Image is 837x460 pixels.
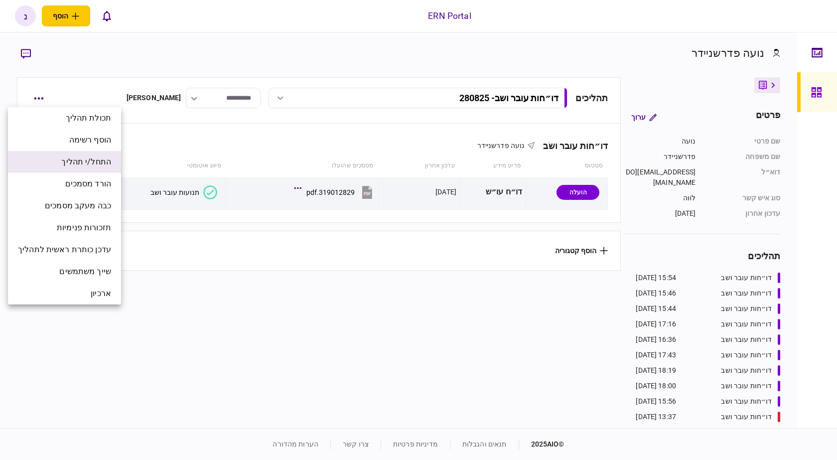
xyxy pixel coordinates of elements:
[45,200,111,212] span: כבה מעקב מסמכים
[59,266,111,278] span: שייך משתמשים
[91,288,111,300] span: ארכיון
[18,244,111,256] span: עדכן כותרת ראשית לתהליך
[69,134,111,146] span: הוסף רשימה
[61,156,111,168] span: התחל/י תהליך
[66,112,111,124] span: תכולת תהליך
[65,178,111,190] span: הורד מסמכים
[57,222,111,234] span: תזכורות פנימיות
